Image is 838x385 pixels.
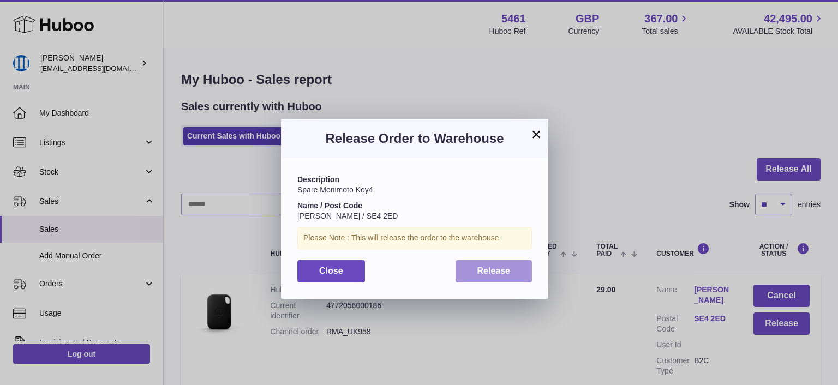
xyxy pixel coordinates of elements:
button: Close [297,260,365,282]
button: Release [456,260,532,282]
strong: Description [297,175,339,184]
span: [PERSON_NAME] / SE4 2ED [297,212,398,220]
span: Release [477,266,511,275]
h3: Release Order to Warehouse [297,130,532,147]
button: × [530,128,543,141]
div: Please Note : This will release the order to the warehouse [297,227,532,249]
span: Spare Monimoto Key4 [297,185,373,194]
span: Close [319,266,343,275]
strong: Name / Post Code [297,201,362,210]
